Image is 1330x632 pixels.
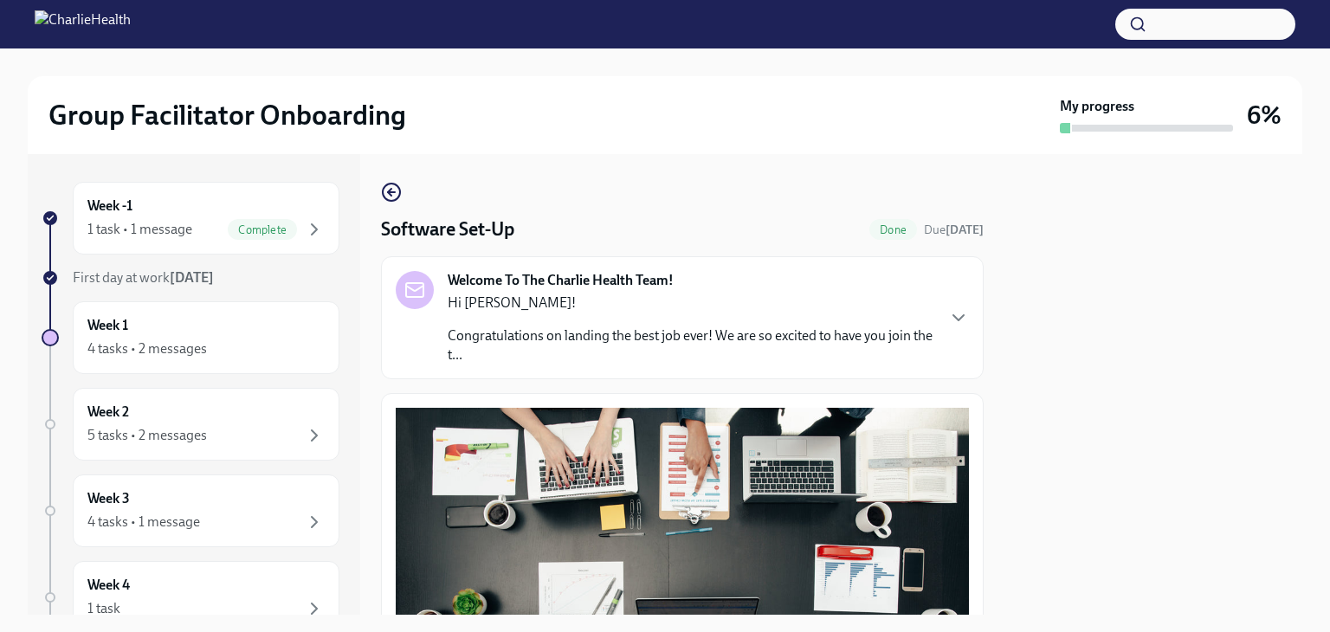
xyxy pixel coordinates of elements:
p: Hi [PERSON_NAME]! [448,293,934,313]
div: 4 tasks • 2 messages [87,339,207,358]
h2: Group Facilitator Onboarding [48,98,406,132]
span: First day at work [73,269,214,286]
strong: [DATE] [170,269,214,286]
h6: Week 3 [87,489,130,508]
span: Due [924,222,984,237]
div: 1 task • 1 message [87,220,192,239]
div: 1 task [87,599,120,618]
span: Done [869,223,917,236]
a: Week 25 tasks • 2 messages [42,388,339,461]
h6: Week 1 [87,316,128,335]
img: CharlieHealth [35,10,131,38]
a: First day at work[DATE] [42,268,339,287]
strong: [DATE] [946,222,984,237]
span: September 16th, 2025 10:00 [924,222,984,238]
span: Complete [228,223,297,236]
h6: Week 2 [87,403,129,422]
p: Congratulations on landing the best job ever! We are so excited to have you join the t... [448,326,934,364]
a: Week -11 task • 1 messageComplete [42,182,339,255]
div: 5 tasks • 2 messages [87,426,207,445]
a: Week 14 tasks • 2 messages [42,301,339,374]
h4: Software Set-Up [381,216,514,242]
h3: 6% [1247,100,1282,131]
strong: My progress [1060,97,1134,116]
h6: Week 4 [87,576,130,595]
div: 4 tasks • 1 message [87,513,200,532]
a: Week 34 tasks • 1 message [42,474,339,547]
h6: Week -1 [87,197,132,216]
strong: Welcome To The Charlie Health Team! [448,271,674,290]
